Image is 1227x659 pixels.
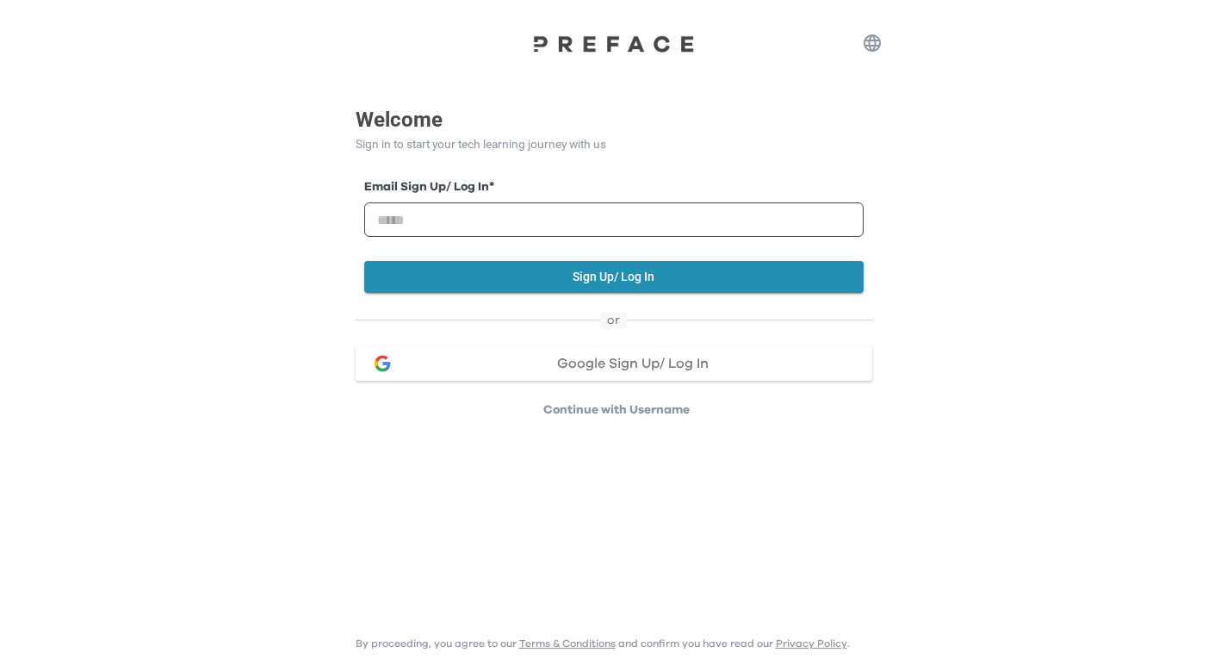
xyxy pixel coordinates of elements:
[776,638,847,649] a: Privacy Policy
[519,638,616,649] a: Terms & Conditions
[364,261,864,293] button: Sign Up/ Log In
[356,104,872,135] p: Welcome
[528,34,700,53] img: Preface Logo
[372,353,393,374] img: google login
[364,178,864,196] label: Email Sign Up/ Log In *
[356,135,872,153] p: Sign in to start your tech learning journey with us
[356,346,872,381] button: google loginGoogle Sign Up/ Log In
[557,357,709,370] span: Google Sign Up/ Log In
[361,401,872,419] p: Continue with Username
[356,637,850,650] p: By proceeding, you agree to our and confirm you have read our .
[600,312,627,329] span: or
